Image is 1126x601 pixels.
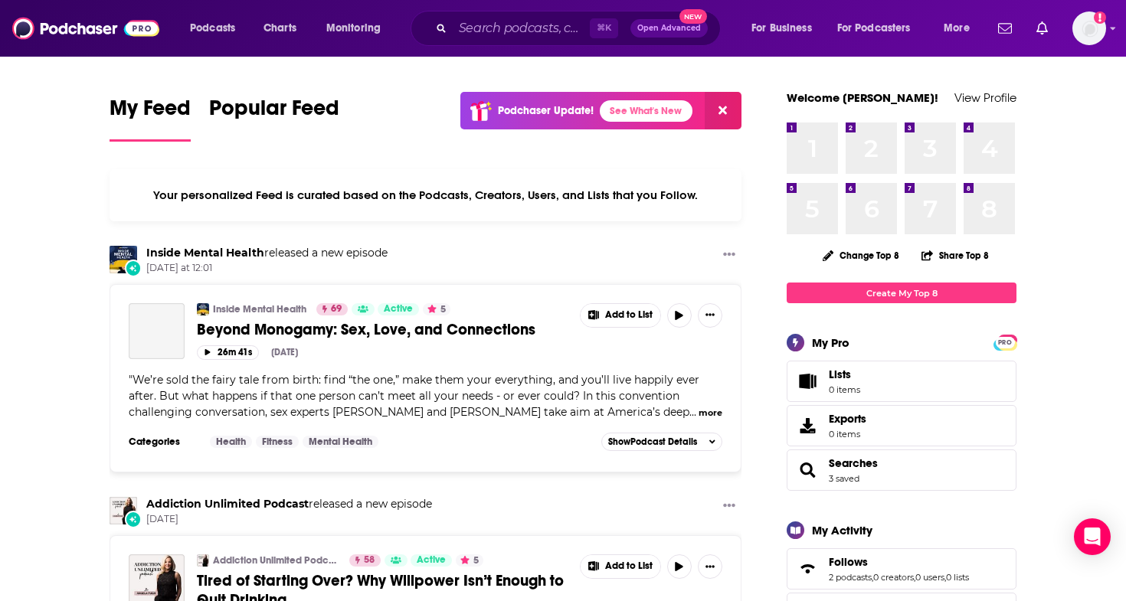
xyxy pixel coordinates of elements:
a: Inside Mental Health [213,303,306,315]
span: Popular Feed [209,95,339,130]
a: Beyond Monogamy: Sex, Love, and Connections [197,320,569,339]
a: 58 [349,554,381,567]
span: Monitoring [326,18,381,39]
button: 26m 41s [197,345,259,360]
span: Exports [829,412,866,426]
span: New [679,9,707,24]
span: My Feed [110,95,191,130]
a: Fitness [256,436,299,448]
a: Health [210,436,252,448]
a: Show notifications dropdown [1030,15,1054,41]
a: Charts [254,16,306,41]
span: Add to List [605,560,653,572]
img: Addiction Unlimited Podcast [110,497,137,524]
h3: Categories [129,436,198,448]
button: 5 [423,303,450,315]
span: 58 [364,553,375,568]
button: open menu [741,16,831,41]
button: Show profile menu [1072,11,1106,45]
a: 69 [316,303,348,315]
img: Addiction Unlimited Podcast [197,554,209,567]
span: Active [417,553,446,568]
h3: released a new episode [146,497,432,511]
a: Show notifications dropdown [992,15,1018,41]
div: New Episode [125,260,142,276]
a: 0 users [915,572,944,583]
div: My Activity [812,523,872,537]
button: Show More Button [698,554,722,579]
div: Your personalized Feed is curated based on the Podcasts, Creators, Users, and Lists that you Follow. [110,169,741,221]
span: Podcasts [190,18,235,39]
button: Show More Button [698,303,722,328]
a: Beyond Monogamy: Sex, Love, and Connections [129,303,185,359]
a: 0 creators [873,572,914,583]
span: [DATE] [146,513,432,526]
a: Follows [792,558,823,580]
a: Searches [829,456,878,470]
span: PRO [996,337,1014,348]
a: Follows [829,555,969,569]
button: Share Top 8 [921,240,990,270]
a: View Profile [954,90,1016,105]
span: , [872,572,873,583]
button: open menu [933,16,989,41]
span: ... [689,405,696,419]
span: [DATE] at 12:01 [146,262,388,275]
span: Open Advanced [637,24,701,32]
p: Podchaser Update! [498,104,594,117]
a: Lists [787,361,1016,402]
span: For Podcasters [837,18,911,39]
button: open menu [827,16,933,41]
div: [DATE] [271,347,298,358]
a: 0 lists [946,572,969,583]
a: Exports [787,405,1016,446]
span: Logged in as harrycunnane [1072,11,1106,45]
button: Show More Button [717,246,741,265]
div: Search podcasts, credits, & more... [425,11,735,46]
a: Mental Health [303,436,378,448]
button: 5 [456,554,483,567]
span: Follows [787,548,1016,590]
span: Active [384,302,413,317]
div: My Pro [812,335,849,350]
img: Podchaser - Follow, Share and Rate Podcasts [12,14,159,43]
span: ⌘ K [590,18,618,38]
img: Inside Mental Health [197,303,209,315]
img: Inside Mental Health [110,246,137,273]
a: 2 podcasts [829,572,872,583]
span: Beyond Monogamy: Sex, Love, and Connections [197,320,535,339]
div: Open Intercom Messenger [1074,518,1111,555]
a: Addiction Unlimited Podcast [213,554,339,567]
span: Exports [792,415,823,436]
button: open menu [179,16,255,41]
span: , [944,572,946,583]
a: Searches [792,459,823,481]
span: We’re sold the fairy tale from birth: find “the one,” make them your everything, and you’ll live ... [129,373,699,419]
span: Searches [787,449,1016,491]
img: User Profile [1072,11,1106,45]
a: My Feed [110,95,191,142]
button: Show More Button [581,555,660,578]
span: Lists [792,371,823,392]
span: 69 [331,302,342,317]
a: PRO [996,336,1014,348]
span: Charts [263,18,296,39]
span: Lists [829,367,860,381]
svg: Add a profile image [1094,11,1106,24]
button: more [699,407,722,420]
span: " [129,373,699,419]
a: 3 saved [829,473,859,484]
a: Inside Mental Health [146,246,264,260]
button: Show More Button [581,304,660,327]
a: Create My Top 8 [787,283,1016,303]
span: Show Podcast Details [608,436,697,447]
button: Open AdvancedNew [630,19,708,38]
span: 0 items [829,429,866,439]
a: Addiction Unlimited Podcast [146,497,309,511]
